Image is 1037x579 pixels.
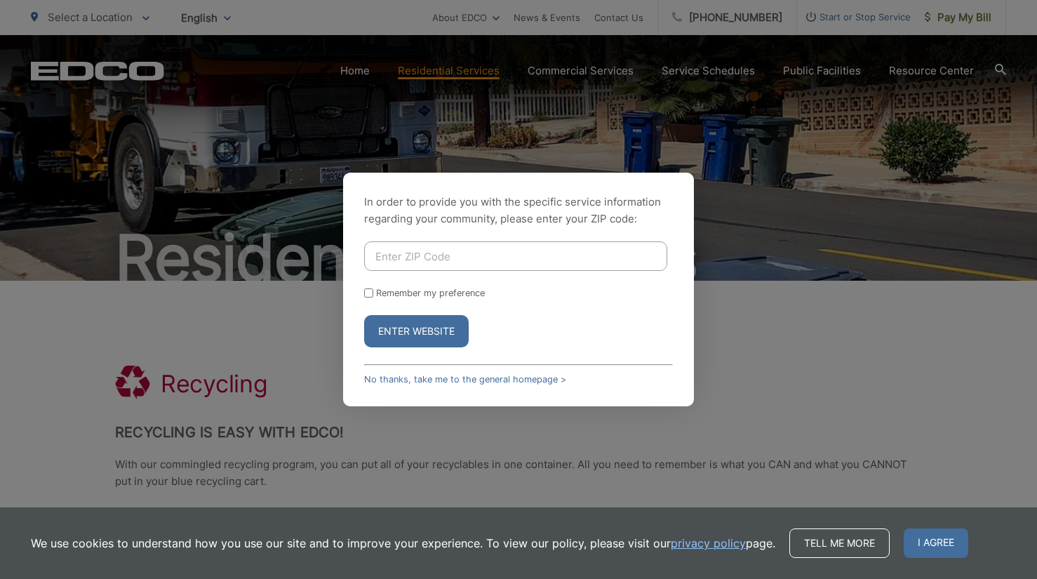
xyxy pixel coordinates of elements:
span: I agree [904,528,968,558]
button: Enter Website [364,315,469,347]
a: Tell me more [789,528,890,558]
p: In order to provide you with the specific service information regarding your community, please en... [364,194,673,227]
label: Remember my preference [376,288,485,298]
p: We use cookies to understand how you use our site and to improve your experience. To view our pol... [31,535,775,552]
input: Enter ZIP Code [364,241,667,271]
a: No thanks, take me to the general homepage > [364,374,566,385]
a: privacy policy [671,535,746,552]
